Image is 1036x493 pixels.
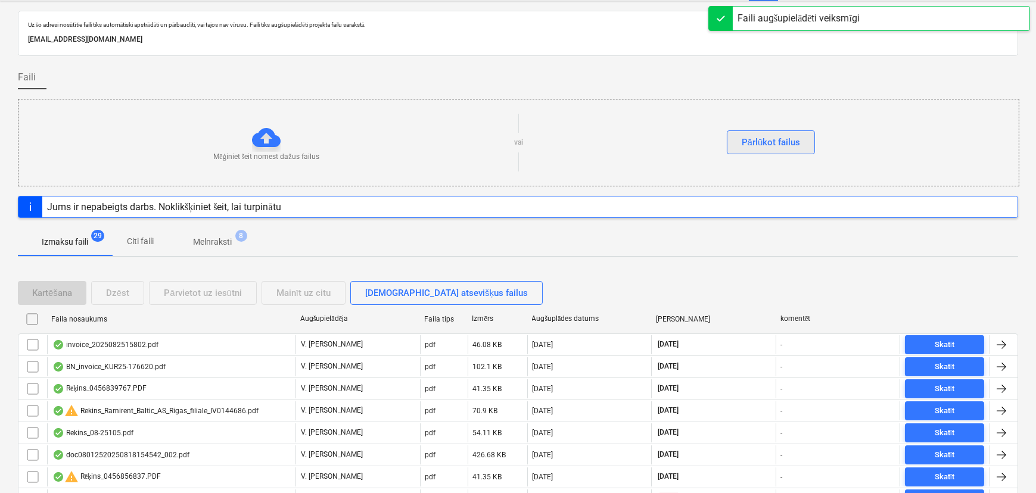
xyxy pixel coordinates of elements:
[657,472,680,482] span: [DATE]
[656,315,771,323] div: [PERSON_NAME]
[425,315,463,323] div: Faila tips
[473,341,502,349] div: 46.08 KB
[52,470,161,484] div: Rēķins_0456856837.PDF
[52,384,64,394] div: OCR pabeigts
[781,363,783,371] div: -
[727,130,816,154] button: Pārlūkot failus
[235,230,247,242] span: 8
[533,363,553,371] div: [DATE]
[425,385,436,393] div: pdf
[301,405,363,416] p: V. [PERSON_NAME]
[472,314,522,323] div: Izmērs
[514,138,523,148] p: vai
[738,11,860,26] div: Faili augšupielādēti veiksmīgi
[473,385,502,393] div: 41.35 KB
[657,450,680,460] span: [DATE]
[425,429,436,437] div: pdf
[52,362,166,372] div: BN_invoice_KUR25-176620.pdf
[935,382,955,396] div: Skatīt
[657,361,680,372] span: [DATE]
[533,429,553,437] div: [DATE]
[47,201,281,213] div: Jums ir nepabeigts darbs. Noklikšķiniet šeit, lai turpinātu
[905,445,984,464] button: Skatīt
[52,472,64,482] div: OCR pabeigts
[533,473,553,481] div: [DATE]
[780,314,895,323] div: komentēt
[905,335,984,354] button: Skatīt
[657,405,680,416] span: [DATE]
[52,340,64,350] div: OCR pabeigts
[473,429,502,437] div: 54.11 KB
[935,360,955,374] div: Skatīt
[51,315,291,323] div: Faila nosaukums
[657,339,680,350] span: [DATE]
[905,357,984,376] button: Skatīt
[425,341,436,349] div: pdf
[905,467,984,486] button: Skatīt
[533,341,553,349] div: [DATE]
[64,404,79,418] span: warning
[52,428,133,438] div: Rekins_08-25105.pdf
[473,407,498,415] div: 70.9 KB
[935,404,955,418] div: Skatīt
[18,70,36,85] span: Faili
[781,341,783,349] div: -
[935,470,955,484] div: Skatīt
[28,21,1008,29] p: Uz šo adresi nosūtītie faili tiks automātiski apstrādāti un pārbaudīti, vai tajos nav vīrusu. Fai...
[425,473,436,481] div: pdf
[905,379,984,398] button: Skatīt
[532,314,647,323] div: Augšuplādes datums
[300,314,415,323] div: Augšupielādēja
[935,338,955,352] div: Skatīt
[301,361,363,372] p: V. [PERSON_NAME]
[781,429,783,437] div: -
[905,423,984,442] button: Skatīt
[473,451,506,459] div: 426.68 KB
[52,384,147,394] div: Rēķins_0456839767.PDF
[533,451,553,459] div: [DATE]
[52,450,64,460] div: OCR pabeigts
[52,450,189,460] div: doc08012520250818154542_002.pdf
[935,426,955,440] div: Skatīt
[301,428,363,438] p: V. [PERSON_NAME]
[193,236,232,248] p: Melnraksti
[935,448,955,462] div: Skatīt
[365,285,528,301] div: [DEMOGRAPHIC_DATA] atsevišķus failus
[350,281,543,305] button: [DEMOGRAPHIC_DATA] atsevišķus failus
[301,339,363,350] p: V. [PERSON_NAME]
[657,428,680,438] span: [DATE]
[52,404,259,418] div: Rekins_Ramirent_Baltic_AS_Rigas_filiale_IV0144686.pdf
[126,235,155,248] p: Citi faili
[42,236,88,248] p: Izmaksu faili
[91,230,104,242] span: 29
[52,340,158,350] div: invoice_2025082515802.pdf
[52,406,64,416] div: OCR pabeigts
[52,362,64,372] div: OCR pabeigts
[28,33,1008,46] p: [EMAIL_ADDRESS][DOMAIN_NAME]
[657,383,680,394] span: [DATE]
[213,152,319,162] p: Mēģiniet šeit nomest dažus failus
[533,407,553,415] div: [DATE]
[52,428,64,438] div: OCR pabeigts
[905,401,984,420] button: Skatīt
[301,450,363,460] p: V. [PERSON_NAME]
[425,407,436,415] div: pdf
[781,451,783,459] div: -
[781,473,783,481] div: -
[742,135,801,150] div: Pārlūkot failus
[425,363,436,371] div: pdf
[301,383,363,394] p: V. [PERSON_NAME]
[18,99,1019,186] div: Mēģiniet šeit nomest dažus failusvaiPārlūkot failus
[64,470,79,484] span: warning
[473,363,502,371] div: 102.1 KB
[781,407,783,415] div: -
[533,385,553,393] div: [DATE]
[425,451,436,459] div: pdf
[473,473,502,481] div: 41.35 KB
[301,472,363,482] p: V. [PERSON_NAME]
[781,385,783,393] div: -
